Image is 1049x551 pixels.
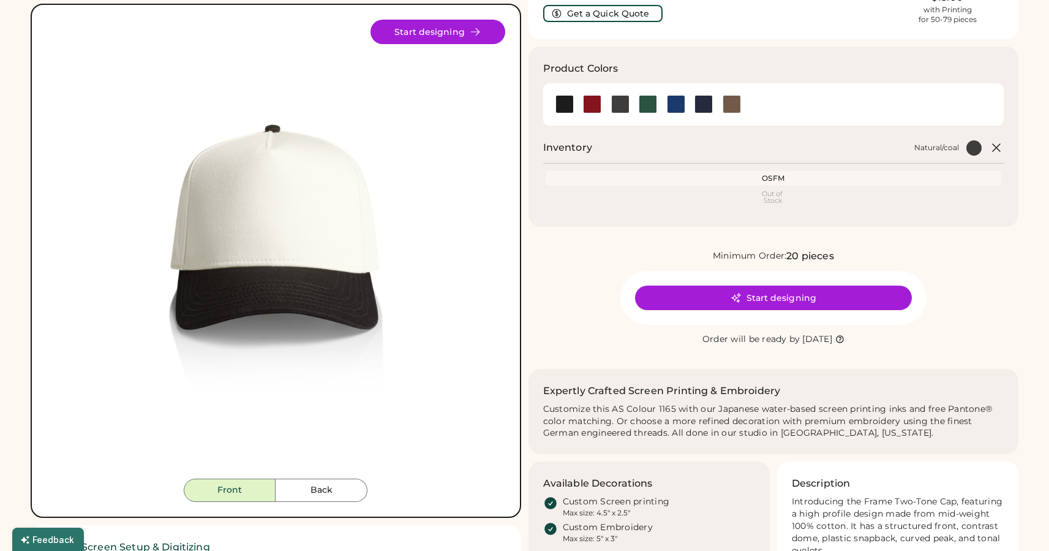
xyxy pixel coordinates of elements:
div: Out of Stock [548,191,999,204]
button: Back [276,479,367,502]
iframe: Front Chat [991,496,1043,549]
div: Max size: 5" x 3" [563,534,617,544]
div: 20 pieces [786,249,833,264]
div: with Printing for 50-79 pieces [919,5,977,25]
div: [DATE] [802,333,832,346]
h2: Expertly Crafted Screen Printing & Embroidery [543,384,781,398]
h3: Product Colors [543,61,618,76]
button: Start designing [635,286,912,310]
div: Max size: 4.5" x 2.5" [563,508,630,518]
button: Front [184,479,276,502]
div: Custom Screen printing [563,496,670,508]
h2: Inventory [543,140,592,155]
div: Minimum Order: [713,250,787,262]
div: OSFM [548,173,999,183]
div: Natural/coal [914,143,959,153]
div: Order will be ready by [702,333,800,346]
h3: Available Decorations [543,476,653,491]
button: Get a Quick Quote [543,5,663,22]
div: 1165 Style Image [47,20,505,479]
h3: Description [792,476,851,491]
img: 1165 - Natural/coal Front Image [47,20,505,479]
div: Customize this AS Colour 1165 with our Japanese water-based screen printing inks and free Pantone... [543,403,1004,440]
button: Start designing [370,20,505,44]
div: Custom Embroidery [563,522,653,534]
